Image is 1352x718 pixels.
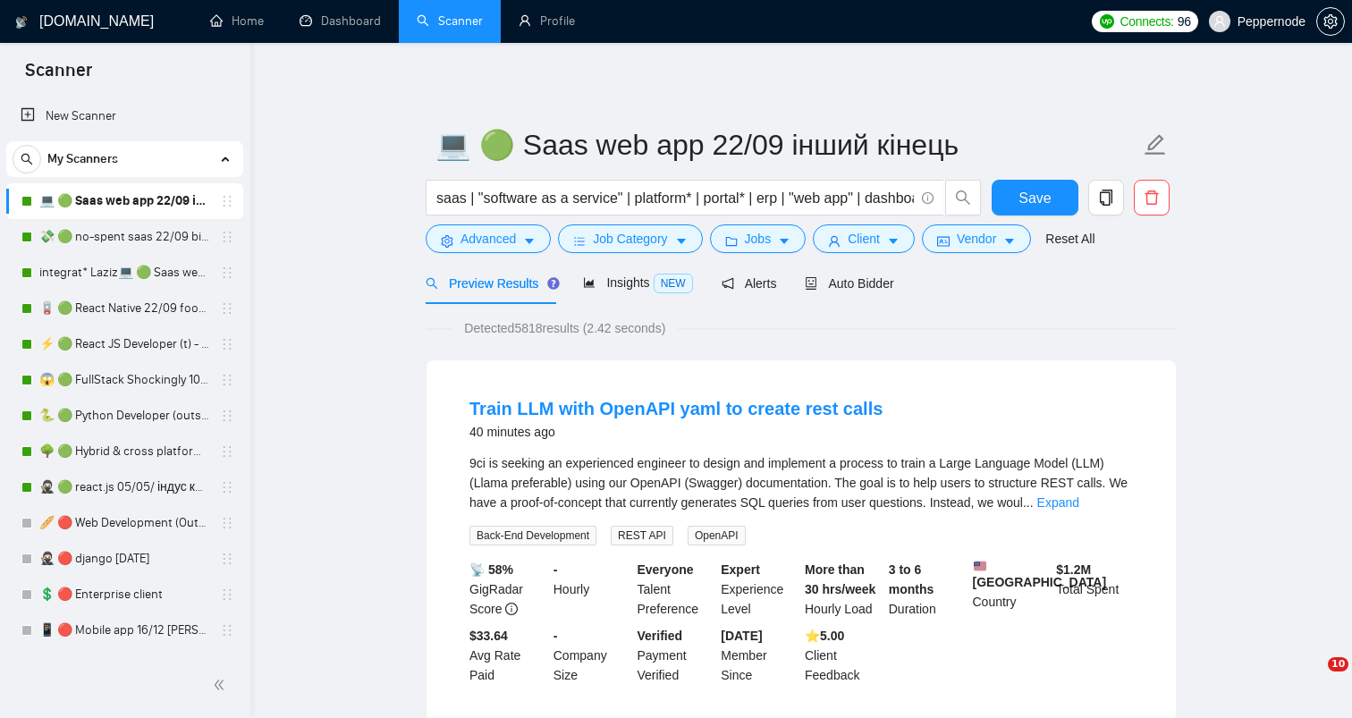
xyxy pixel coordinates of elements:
[887,234,900,248] span: caret-down
[469,629,508,643] b: $33.64
[550,626,634,685] div: Company Size
[974,560,986,572] img: 🇺🇸
[15,8,28,37] img: logo
[805,277,817,290] span: robot
[220,337,234,351] span: holder
[969,560,1053,619] div: Country
[469,453,1133,512] div: 9ci is seeking an experienced engineer to design and implement a process to train a Large Languag...
[300,13,381,29] a: dashboardDashboard
[39,469,209,505] a: 🥷🏻 🟢 react.js 05/05/ індус копі 19/05 change end
[220,266,234,280] span: holder
[1144,133,1167,156] span: edit
[805,562,875,596] b: More than 30 hrs/week
[220,230,234,244] span: holder
[436,187,914,209] input: Search Freelance Jobs...
[745,229,772,249] span: Jobs
[1003,234,1016,248] span: caret-down
[1134,180,1170,215] button: delete
[220,444,234,459] span: holder
[469,421,883,443] div: 40 minutes ago
[39,577,209,612] a: 💲 🔴 Enterprise client
[937,234,950,248] span: idcard
[220,373,234,387] span: holder
[213,676,231,694] span: double-left
[1018,187,1051,209] span: Save
[426,276,554,291] span: Preview Results
[688,526,746,545] span: OpenAPI
[1120,12,1173,31] span: Connects:
[583,276,596,289] span: area-chart
[220,301,234,316] span: holder
[11,57,106,95] span: Scanner
[461,229,516,249] span: Advanced
[778,234,790,248] span: caret-down
[39,648,209,684] a: 📳 🔴 Saas mobile app 😱 Shockingly 10/01
[545,275,562,291] div: Tooltip anchor
[220,623,234,638] span: holder
[220,587,234,602] span: holder
[1135,190,1169,206] span: delete
[717,626,801,685] div: Member Since
[973,560,1107,589] b: [GEOGRAPHIC_DATA]
[523,234,536,248] span: caret-down
[39,255,209,291] a: integrat* Laziz💻 🟢 Saas web app 3 points 22/09
[39,183,209,219] a: 💻 🟢 Saas web app 22/09 інший кінець
[550,560,634,619] div: Hourly
[210,13,264,29] a: homeHome
[634,626,718,685] div: Payment Verified
[466,626,550,685] div: Avg Rate Paid
[426,224,551,253] button: settingAdvancedcaret-down
[435,122,1140,167] input: Scanner name...
[1045,229,1094,249] a: Reset All
[828,234,841,248] span: user
[717,560,801,619] div: Experience Level
[675,234,688,248] span: caret-down
[722,276,777,291] span: Alerts
[813,224,915,253] button: userClientcaret-down
[722,277,734,290] span: notification
[426,277,438,290] span: search
[469,399,883,418] a: Train LLM with OpenAPI yaml to create rest calls
[220,552,234,566] span: holder
[801,560,885,619] div: Hourly Load
[466,560,550,619] div: GigRadar Score
[922,224,1031,253] button: idcardVendorcaret-down
[946,190,980,206] span: search
[992,180,1078,215] button: Save
[848,229,880,249] span: Client
[39,326,209,362] a: ⚡ 🟢 React JS Developer (t) - ninjas 22/09+general
[1100,14,1114,29] img: upwork-logo.png
[1178,12,1191,31] span: 96
[1037,495,1079,510] a: Expand
[1056,562,1091,577] b: $ 1.2M
[801,626,885,685] div: Client Feedback
[725,234,738,248] span: folder
[583,275,692,290] span: Insights
[721,629,762,643] b: [DATE]
[885,560,969,619] div: Duration
[805,629,844,643] b: ⭐️ 5.00
[1316,7,1345,36] button: setting
[638,629,683,643] b: Verified
[220,480,234,494] span: holder
[945,180,981,215] button: search
[469,526,596,545] span: Back-End Development
[710,224,807,253] button: folderJobscaret-down
[1213,15,1226,28] span: user
[805,276,893,291] span: Auto Bidder
[553,629,558,643] b: -
[220,409,234,423] span: holder
[1023,495,1034,510] span: ...
[1316,14,1345,29] a: setting
[721,562,760,577] b: Expert
[13,145,41,173] button: search
[558,224,702,253] button: barsJob Categorycaret-down
[441,234,453,248] span: setting
[6,98,243,134] li: New Scanner
[1328,657,1348,672] span: 10
[519,13,575,29] a: userProfile
[452,318,678,338] span: Detected 5818 results (2.42 seconds)
[1052,560,1137,619] div: Total Spent
[39,434,209,469] a: 🌳 🟢 Hybrid & cross platform 2209 similar apps+quest
[39,219,209,255] a: 💸 🟢 no-spent saas 22/09 bid for free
